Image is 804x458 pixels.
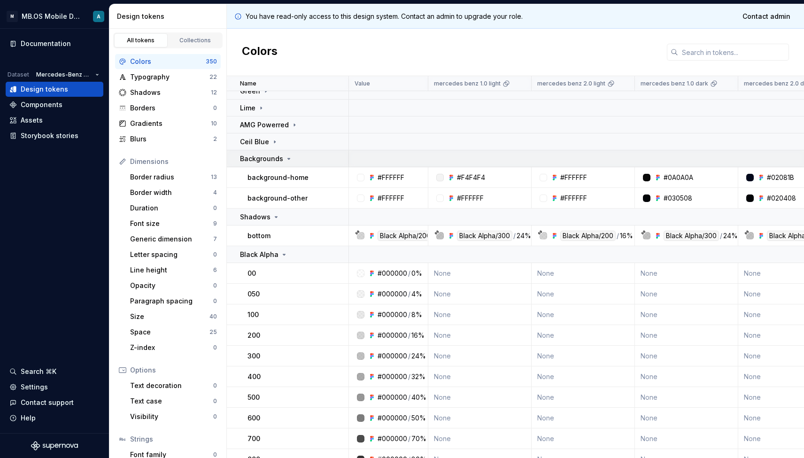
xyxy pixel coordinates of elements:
[411,289,422,299] div: 4%
[560,194,587,203] div: #FFFFFF
[209,73,217,81] div: 22
[130,365,217,375] div: Options
[513,231,516,241] div: /
[723,231,738,241] div: 24%
[21,413,36,423] div: Help
[408,372,410,381] div: /
[620,231,633,241] div: 16%
[635,366,738,387] td: None
[117,37,164,44] div: All tokens
[378,413,407,423] div: #000000
[240,250,278,259] p: Black Alpha
[720,231,722,241] div: /
[664,231,719,241] div: Black Alpha/300
[411,351,426,361] div: 24%
[247,351,260,361] p: 300
[6,395,103,410] button: Contact support
[411,413,426,423] div: 50%
[428,284,532,304] td: None
[411,434,426,443] div: 70%
[240,103,255,113] p: Lime
[736,8,796,25] a: Contact admin
[130,343,213,352] div: Z-index
[635,408,738,428] td: None
[6,380,103,395] a: Settings
[247,231,271,241] p: bottom
[6,364,103,379] button: Search ⌘K
[213,397,217,405] div: 0
[240,120,289,130] p: AMG Powerred
[126,378,221,393] a: Text decoration0
[213,251,217,258] div: 0
[172,37,219,44] div: Collections
[247,310,259,319] p: 100
[532,284,635,304] td: None
[130,435,217,444] div: Strings
[355,80,370,87] p: Value
[240,212,271,222] p: Shadows
[635,387,738,408] td: None
[213,104,217,112] div: 0
[767,194,796,203] div: #020408
[247,269,256,278] p: 00
[206,58,217,65] div: 350
[32,68,103,81] button: Mercedes-Benz 2.0
[126,263,221,278] a: Line height6
[213,413,217,420] div: 0
[411,310,422,319] div: 8%
[411,393,426,402] div: 40%
[408,331,410,340] div: /
[378,310,407,319] div: #000000
[635,263,738,284] td: None
[408,434,410,443] div: /
[408,393,410,402] div: /
[21,116,43,125] div: Assets
[126,394,221,409] a: Text case0
[130,327,209,337] div: Space
[664,173,693,182] div: #0A0A0A
[21,100,62,109] div: Components
[126,294,221,309] a: Paragraph spacing0
[678,44,789,61] input: Search in tokens...
[635,346,738,366] td: None
[21,382,48,392] div: Settings
[378,173,404,182] div: #FFFFFF
[211,173,217,181] div: 13
[130,219,213,228] div: Font size
[635,284,738,304] td: None
[21,39,71,48] div: Documentation
[126,278,221,293] a: Opacity0
[130,88,211,97] div: Shadows
[247,413,260,423] p: 600
[247,194,308,203] p: background-other
[213,220,217,227] div: 9
[7,11,18,22] div: M
[126,216,221,231] a: Font size9
[126,409,221,424] a: Visibility0
[246,12,523,21] p: You have read-only access to this design system. Contact an admin to upgrade your role.
[378,372,407,381] div: #000000
[213,189,217,196] div: 4
[126,185,221,200] a: Border width4
[130,312,209,321] div: Size
[126,325,221,340] a: Space25
[31,441,78,450] a: Supernova Logo
[408,413,410,423] div: /
[560,231,616,241] div: Black Alpha/200
[130,381,213,390] div: Text decoration
[130,119,211,128] div: Gradients
[247,289,260,299] p: 050
[211,89,217,96] div: 12
[378,231,433,241] div: Black Alpha/200
[532,263,635,284] td: None
[213,235,217,243] div: 7
[130,72,209,82] div: Typography
[126,309,221,324] a: Size40
[532,304,635,325] td: None
[434,80,501,87] p: mercedes benz 1.0 light
[22,12,82,21] div: MB.OS Mobile Design System
[6,128,103,143] a: Storybook stories
[378,194,404,203] div: #FFFFFF
[378,351,407,361] div: #000000
[428,387,532,408] td: None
